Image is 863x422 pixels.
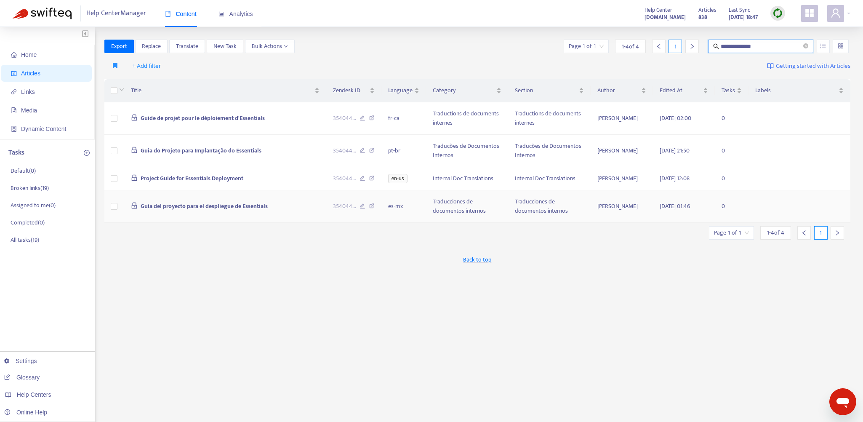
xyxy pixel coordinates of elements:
[84,150,90,156] span: plus-circle
[104,40,134,53] button: Export
[11,126,17,132] span: container
[131,86,313,95] span: Title
[11,218,45,227] p: Completed ( 0 )
[463,255,491,264] span: Back to top
[801,230,807,236] span: left
[11,235,39,244] p: All tasks ( 19 )
[381,135,426,167] td: pt-br
[748,79,850,102] th: Labels
[831,8,841,18] span: user
[333,114,356,123] span: 354044 ...
[426,167,508,190] td: Internal Doc Translations
[11,184,49,192] p: Broken links ( 19 )
[729,5,750,15] span: Last Sync
[767,59,850,73] a: Getting started with Articles
[715,135,748,167] td: 0
[381,190,426,223] td: es-mx
[207,40,243,53] button: New Task
[715,167,748,190] td: 0
[169,40,205,53] button: Translate
[131,174,138,181] span: lock
[660,174,690,183] span: [DATE] 12:08
[722,86,735,95] span: Tasks
[597,86,640,95] span: Author
[381,102,426,135] td: fr-ca
[508,79,590,102] th: Section
[660,146,690,155] span: [DATE] 21:50
[645,13,686,22] strong: [DOMAIN_NAME]
[660,113,691,123] span: [DATE] 02:00
[388,86,413,95] span: Language
[515,86,577,95] span: Section
[141,201,268,211] span: Guía del proyecto para el despliegue de Essentials
[508,135,590,167] td: Traduções de Documentos Internos
[333,146,356,155] span: 354044 ...
[11,107,17,113] span: file-image
[21,107,37,114] span: Media
[508,102,590,135] td: Traductions de documents internes
[213,42,237,51] span: New Task
[698,5,716,15] span: Articles
[131,202,138,209] span: lock
[804,8,815,18] span: appstore
[776,61,850,71] span: Getting started with Articles
[653,79,715,102] th: Edited At
[715,190,748,223] td: 0
[141,113,265,123] span: Guide de projet pour le déploiement d'Essentials
[689,43,695,49] span: right
[21,51,37,58] span: Home
[829,388,856,415] iframe: Button to launch messaging window
[284,44,288,48] span: down
[803,43,808,48] span: close-circle
[669,40,682,53] div: 1
[17,391,51,398] span: Help Centers
[622,42,639,51] span: 1 - 4 of 4
[141,174,243,183] span: Project Guide for Essentials Deployment
[13,8,72,19] img: Swifteq
[656,43,662,49] span: left
[820,43,826,49] span: unordered-list
[119,87,124,92] span: down
[333,174,356,183] span: 354044 ...
[645,12,686,22] a: [DOMAIN_NAME]
[135,40,168,53] button: Replace
[772,8,783,19] img: sync.dc5367851b00ba804db3.png
[11,52,17,58] span: home
[755,86,837,95] span: Labels
[141,146,261,155] span: Guia do Projeto para Implantação do Essentials
[21,88,35,95] span: Links
[86,5,146,21] span: Help Center Manager
[4,374,40,381] a: Glossary
[111,42,127,51] span: Export
[131,147,138,153] span: lock
[4,358,37,364] a: Settings
[767,228,784,237] span: 1 - 4 of 4
[660,86,701,95] span: Edited At
[218,11,253,17] span: Analytics
[591,79,653,102] th: Author
[803,43,808,51] span: close-circle
[165,11,197,17] span: Content
[426,79,508,102] th: Category
[729,13,758,22] strong: [DATE] 18:47
[591,167,653,190] td: [PERSON_NAME]
[817,40,830,53] button: unordered-list
[11,70,17,76] span: account-book
[426,102,508,135] td: Traductions de documents internes
[426,135,508,167] td: Traduções de Documentos Internos
[11,201,56,210] p: Assigned to me ( 0 )
[218,11,224,17] span: area-chart
[11,166,36,175] p: Default ( 0 )
[834,230,840,236] span: right
[426,190,508,223] td: Traducciones de documentos internos
[252,42,288,51] span: Bulk Actions
[767,63,774,69] img: image-link
[715,79,748,102] th: Tasks
[591,135,653,167] td: [PERSON_NAME]
[326,79,381,102] th: Zendesk ID
[698,13,707,22] strong: 838
[176,42,198,51] span: Translate
[715,102,748,135] td: 0
[508,167,590,190] td: Internal Doc Translations
[591,190,653,223] td: [PERSON_NAME]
